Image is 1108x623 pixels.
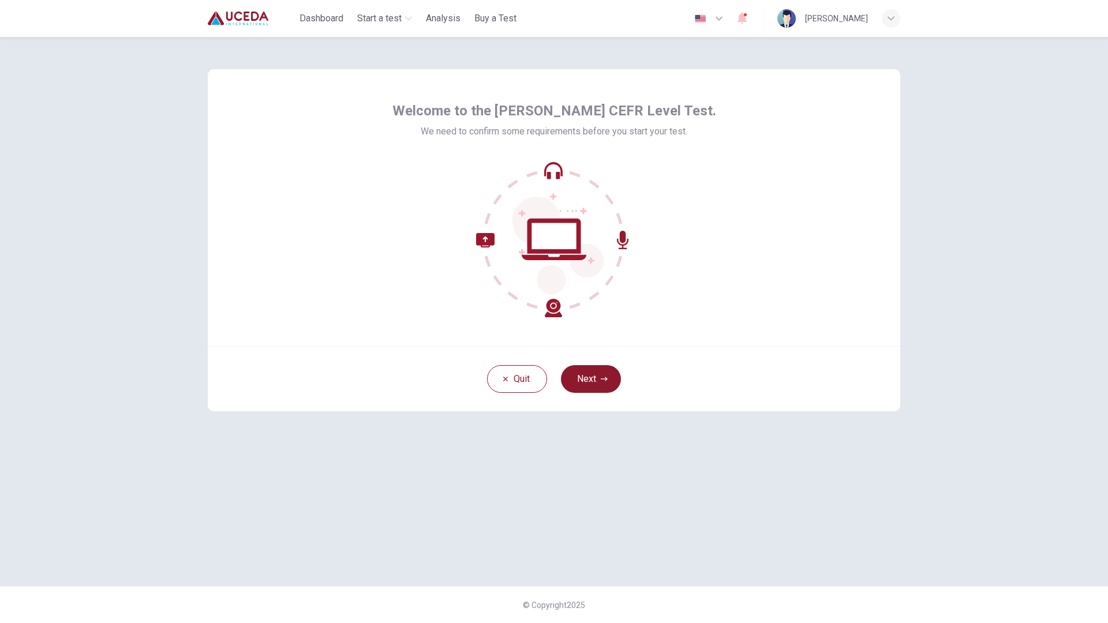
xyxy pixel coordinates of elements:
span: We need to confirm some requirements before you start your test. [421,125,687,138]
img: en [693,14,708,23]
div: [PERSON_NAME] [805,12,868,25]
button: Next [561,365,621,393]
span: © Copyright 2025 [523,601,585,610]
button: Buy a Test [470,8,521,29]
img: Profile picture [777,9,796,28]
button: Start a test [353,8,417,29]
button: Analysis [421,8,465,29]
span: Welcome to the [PERSON_NAME] CEFR Level Test. [392,102,716,120]
span: Dashboard [300,12,343,25]
a: Uceda logo [208,7,295,30]
button: Dashboard [295,8,348,29]
button: Quit [487,365,547,393]
span: Analysis [426,12,461,25]
span: Start a test [357,12,402,25]
img: Uceda logo [208,7,268,30]
span: Buy a Test [474,12,516,25]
